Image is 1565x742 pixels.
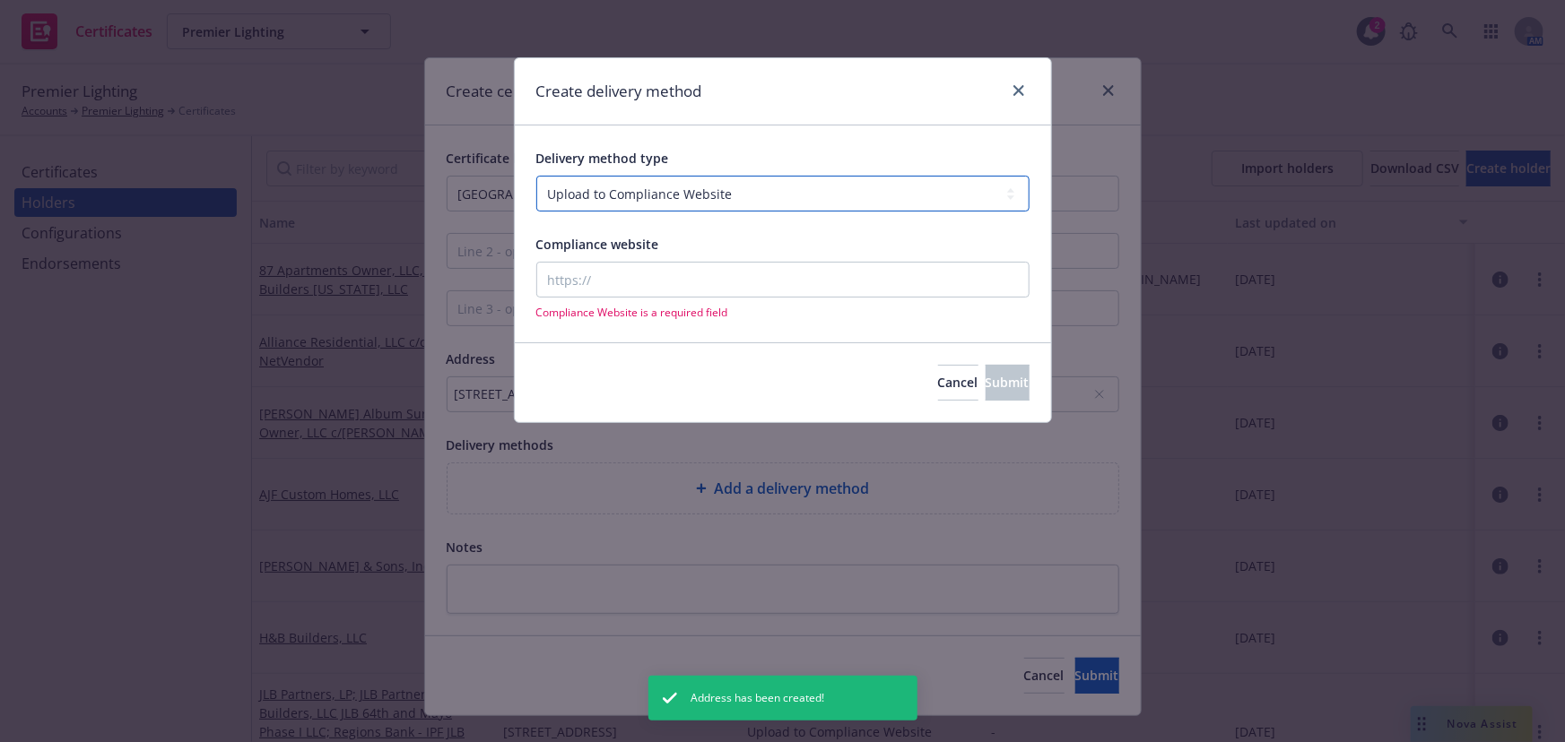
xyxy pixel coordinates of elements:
span: Cancel [938,374,978,391]
a: close [1008,80,1030,101]
button: Submit [986,365,1030,401]
span: Submit [986,374,1030,391]
h1: Create delivery method [536,80,702,103]
span: Compliance Website is a required field [536,305,1030,320]
button: Cancel [938,365,978,401]
span: Delivery method type [536,150,669,167]
span: Address has been created! [691,690,825,706]
input: https:// [536,262,1030,298]
span: Compliance website [536,236,659,253]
